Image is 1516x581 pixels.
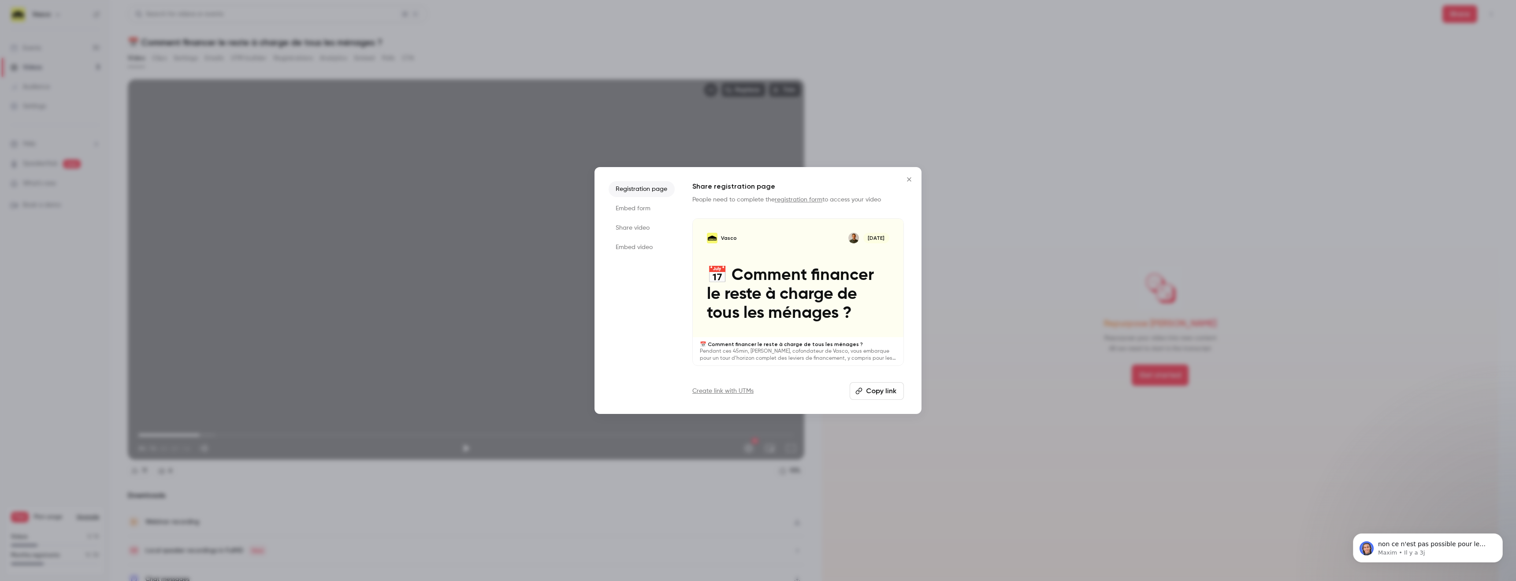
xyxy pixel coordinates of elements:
a: registration form [775,197,822,203]
a: 📅 Comment financer le reste à charge de tous les ménages ?VascoSébastien Prot[DATE]📅 Comment fina... [692,218,904,366]
iframe: Intercom notifications message [1340,515,1516,577]
p: People need to complete the to access your video [692,195,904,204]
li: Registration page [609,181,675,197]
button: Close [900,171,918,188]
a: Create link with UTMs [692,387,754,395]
p: Pendant ces 45min, [PERSON_NAME], cofondateur de Vasco, vous embarque pour un tour d’horizon comp... [700,348,896,362]
h1: Share registration page [692,181,904,192]
p: 📅 Comment financer le reste à charge de tous les ménages ? [700,341,896,348]
img: 📅 Comment financer le reste à charge de tous les ménages ? [707,233,717,243]
p: Vasco [721,235,737,242]
li: Share video [609,220,675,236]
li: Embed form [609,201,675,216]
li: Embed video [609,239,675,255]
img: Sébastien Prot [848,233,859,243]
span: [DATE] [863,233,889,243]
button: Copy link [850,382,904,400]
p: 📅 Comment financer le reste à charge de tous les ménages ? [707,266,889,323]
